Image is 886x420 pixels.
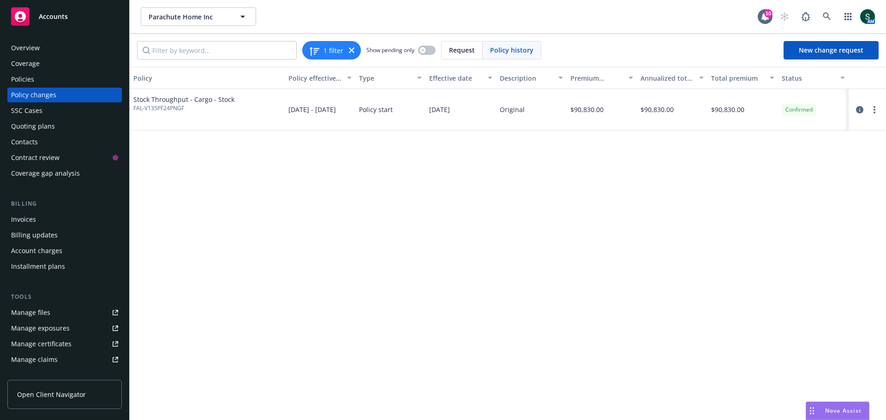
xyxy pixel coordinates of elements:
[11,56,40,71] div: Coverage
[500,105,525,114] div: Original
[7,135,122,149] a: Contacts
[784,41,879,59] a: New change request
[839,7,857,26] a: Switch app
[141,7,256,26] button: Parachute Home Inc
[711,73,764,83] div: Total premium
[806,402,869,420] button: Nova Assist
[7,321,122,336] a: Manage exposures
[570,105,604,114] span: $90,830.00
[637,67,707,89] button: Annualized total premium change
[7,119,122,134] a: Quoting plans
[806,402,818,420] div: Drag to move
[11,321,70,336] div: Manage exposures
[799,46,863,54] span: New change request
[825,407,862,414] span: Nova Assist
[7,150,122,165] a: Contract review
[785,106,813,114] span: Confirmed
[7,4,122,30] a: Accounts
[149,12,228,22] span: Parachute Home Inc
[496,67,567,89] button: Description
[775,7,794,26] a: Start snowing
[7,88,122,102] a: Policy changes
[288,73,341,83] div: Policy effective dates
[11,259,65,274] div: Installment plans
[7,243,122,258] a: Account charges
[323,46,343,55] span: 1 filter
[11,88,56,102] div: Policy changes
[782,73,835,83] div: Status
[285,67,355,89] button: Policy effective dates
[7,305,122,320] a: Manage files
[11,212,36,227] div: Invoices
[11,103,42,118] div: SSC Cases
[133,95,234,104] span: Stock Throughput - Cargo - Stock
[796,7,815,26] a: Report a Bug
[429,73,482,83] div: Effective date
[359,73,412,83] div: Type
[860,9,875,24] img: photo
[366,46,414,54] span: Show pending only
[137,41,297,59] input: Filter by keyword...
[359,105,393,114] span: Policy start
[11,119,55,134] div: Quoting plans
[288,105,336,114] span: [DATE] - [DATE]
[711,105,744,114] span: $90,830.00
[11,135,38,149] div: Contacts
[11,150,60,165] div: Contract review
[7,199,122,208] div: Billing
[764,9,772,18] div: 10
[570,73,623,83] div: Premium change
[11,337,72,351] div: Manage certificates
[39,13,68,20] span: Accounts
[7,41,122,55] a: Overview
[778,67,849,89] button: Status
[7,337,122,351] a: Manage certificates
[869,104,880,115] a: more
[425,67,496,89] button: Effective date
[641,105,674,114] span: $90,830.00
[429,105,450,114] span: [DATE]
[7,259,122,274] a: Installment plans
[7,352,122,367] a: Manage claims
[11,72,34,87] div: Policies
[11,41,40,55] div: Overview
[17,390,86,399] span: Open Client Navigator
[7,368,122,383] a: Manage BORs
[7,166,122,181] a: Coverage gap analysis
[7,72,122,87] a: Policies
[11,166,80,181] div: Coverage gap analysis
[7,292,122,302] div: Tools
[11,305,50,320] div: Manage files
[133,104,234,112] span: FAL-V135PF24PNGF
[11,228,58,243] div: Billing updates
[7,103,122,118] a: SSC Cases
[11,243,62,258] div: Account charges
[818,7,836,26] a: Search
[490,45,533,55] span: Policy history
[7,56,122,71] a: Coverage
[854,104,865,115] a: circleInformation
[7,212,122,227] a: Invoices
[449,45,475,55] span: Request
[500,73,553,83] div: Description
[11,368,54,383] div: Manage BORs
[133,73,281,83] div: Policy
[567,67,637,89] button: Premium change
[641,73,694,83] div: Annualized total premium change
[355,67,426,89] button: Type
[11,352,58,367] div: Manage claims
[707,67,778,89] button: Total premium
[7,228,122,243] a: Billing updates
[130,67,285,89] button: Policy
